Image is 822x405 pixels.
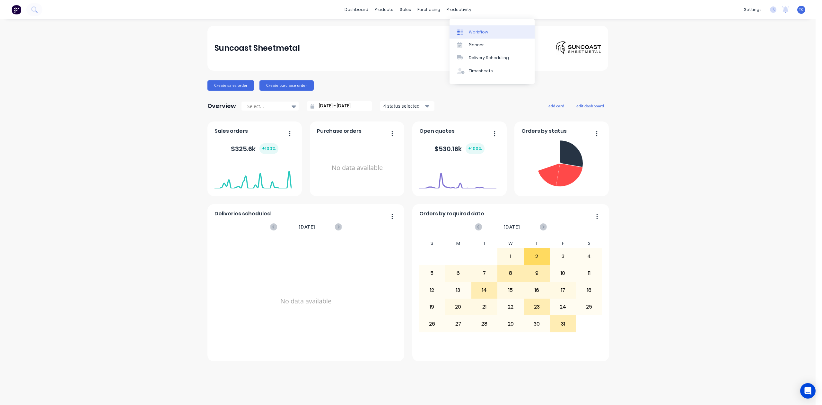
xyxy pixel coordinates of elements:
div: W [497,239,524,248]
img: Factory [12,5,21,14]
div: 1 [498,248,523,265]
div: 28 [472,316,497,332]
div: 30 [524,316,550,332]
a: Workflow [450,25,535,38]
img: Suncoast Sheetmetal [556,41,601,55]
a: Delivery Scheduling [450,51,535,64]
div: 11 [576,265,602,281]
span: Sales orders [214,127,248,135]
span: [DATE] [503,223,520,230]
div: 2 [524,248,550,265]
div: sales [397,5,414,14]
div: 7 [472,265,497,281]
div: 17 [550,282,576,298]
div: 26 [419,316,445,332]
div: + 100 % [466,143,485,154]
div: No data available [214,239,398,364]
span: TC [799,7,804,13]
div: 27 [445,316,471,332]
div: 13 [445,282,471,298]
span: Purchase orders [317,127,362,135]
div: productivity [443,5,475,14]
div: 25 [576,299,602,315]
div: 5 [419,265,445,281]
div: 23 [524,299,550,315]
a: Timesheets [450,65,535,77]
button: add card [544,102,568,110]
div: F [550,239,576,248]
div: 3 [550,248,576,265]
div: 12 [419,282,445,298]
div: 24 [550,299,576,315]
div: No data available [317,138,398,198]
div: Planner [469,42,484,48]
div: T [524,239,550,248]
div: 31 [550,316,576,332]
div: Delivery Scheduling [469,55,509,61]
button: Create sales order [207,80,254,91]
div: 9 [524,265,550,281]
span: Open quotes [419,127,455,135]
div: M [445,239,471,248]
div: settings [741,5,765,14]
span: Orders by status [521,127,567,135]
button: Create purchase order [259,80,314,91]
div: 16 [524,282,550,298]
div: $ 325.6k [231,143,278,154]
button: 4 status selected [380,101,434,111]
div: purchasing [414,5,443,14]
div: S [419,239,445,248]
div: Timesheets [469,68,493,74]
div: Open Intercom Messenger [800,383,816,399]
div: Overview [207,100,236,113]
a: Planner [450,39,535,51]
div: products [372,5,397,14]
div: 22 [498,299,523,315]
a: dashboard [341,5,372,14]
div: 10 [550,265,576,281]
div: 4 status selected [383,103,424,109]
span: [DATE] [299,223,315,230]
div: Suncoast Sheetmetal [214,42,300,55]
div: T [471,239,498,248]
div: 15 [498,282,523,298]
div: 19 [419,299,445,315]
div: 18 [576,282,602,298]
div: $ 530.16k [434,143,485,154]
div: S [576,239,602,248]
div: 4 [576,248,602,265]
div: 20 [445,299,471,315]
div: 29 [498,316,523,332]
div: Workflow [469,29,488,35]
div: 6 [445,265,471,281]
div: 8 [498,265,523,281]
button: edit dashboard [572,102,608,110]
div: 14 [472,282,497,298]
div: + 100 % [259,143,278,154]
div: 21 [472,299,497,315]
